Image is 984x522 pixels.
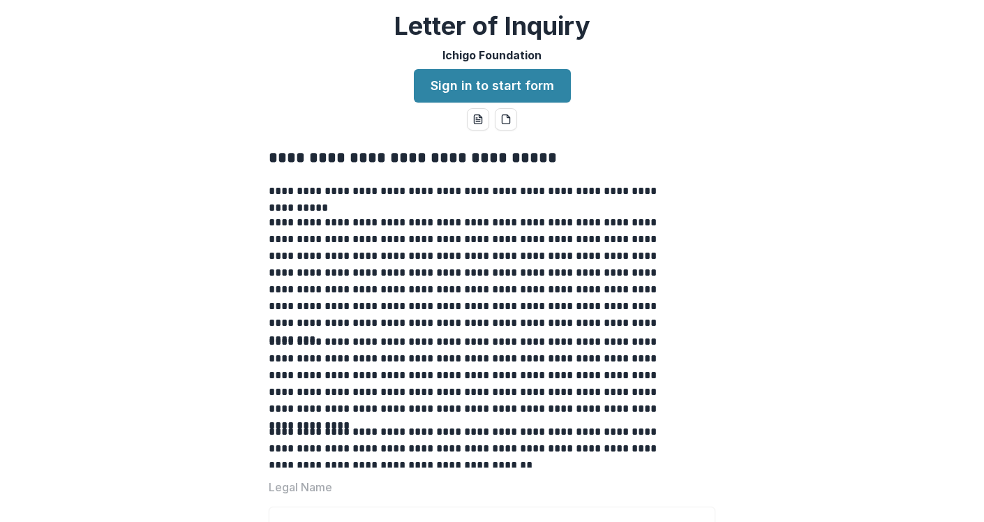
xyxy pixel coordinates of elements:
h2: Letter of Inquiry [394,11,590,41]
p: Ichigo Foundation [442,47,542,64]
button: word-download [467,108,489,130]
a: Sign in to start form [414,69,571,103]
p: Legal Name [269,479,332,495]
button: pdf-download [495,108,517,130]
